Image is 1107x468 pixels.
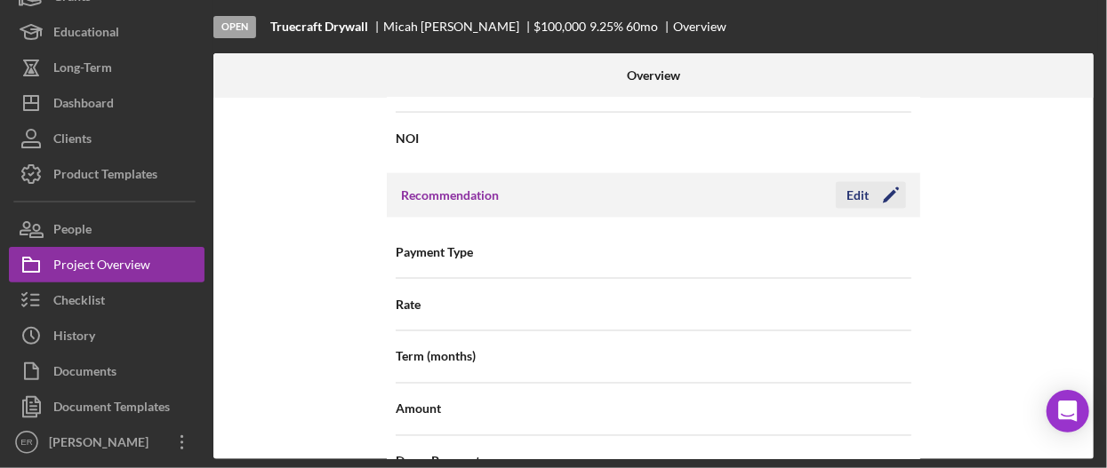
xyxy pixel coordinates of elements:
[9,353,205,389] button: Documents
[9,424,205,460] button: ER[PERSON_NAME]
[9,50,205,85] button: Long-Term
[9,211,205,247] button: People
[401,186,499,204] h3: Recommendation
[9,318,205,353] button: History
[396,296,421,313] span: Rate
[673,20,726,34] div: Overview
[53,211,92,251] div: People
[9,121,205,156] button: Clients
[20,438,32,448] text: ER
[396,130,419,147] span: NOI
[396,401,441,418] span: Amount
[53,282,105,322] div: Checklist
[53,156,157,196] div: Product Templates
[9,247,205,282] button: Project Overview
[53,389,170,429] div: Document Templates
[396,348,476,366] span: Term (months)
[44,424,160,464] div: [PERSON_NAME]
[627,68,680,83] b: Overview
[53,353,116,393] div: Documents
[213,16,256,38] div: Open
[53,14,119,54] div: Educational
[590,20,623,34] div: 9.25 %
[626,20,658,34] div: 60 mo
[383,20,534,34] div: Micah [PERSON_NAME]
[396,243,473,261] span: Payment Type
[53,247,150,287] div: Project Overview
[9,85,205,121] button: Dashboard
[9,389,205,424] button: Document Templates
[53,318,95,358] div: History
[836,182,906,209] button: Edit
[53,85,114,125] div: Dashboard
[534,19,587,34] span: $100,000
[1047,390,1089,432] div: Open Intercom Messenger
[9,156,205,192] button: Product Templates
[53,50,112,90] div: Long-Term
[53,121,92,161] div: Clients
[9,282,205,318] button: Checklist
[9,14,205,50] button: Educational
[270,20,368,34] b: Truecraft Drywall
[846,182,869,209] div: Edit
